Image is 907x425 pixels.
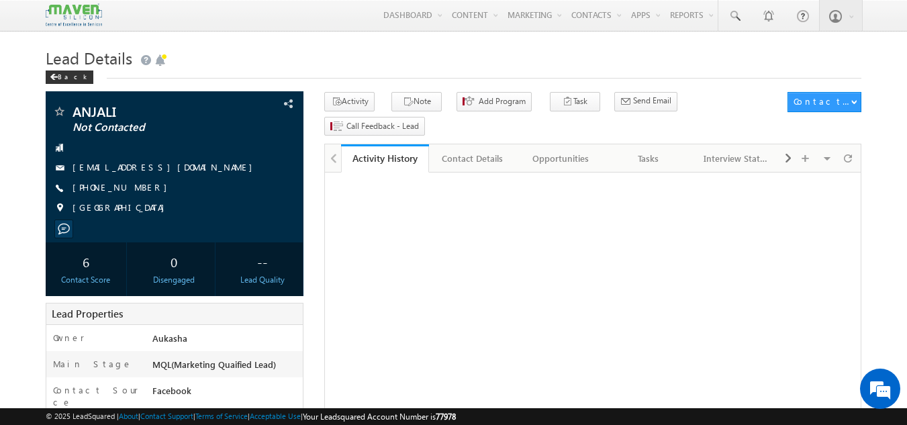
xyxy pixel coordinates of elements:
[225,274,299,286] div: Lead Quality
[46,3,102,27] img: Custom Logo
[303,412,456,422] span: Your Leadsquared Account Number is
[195,412,248,420] a: Terms of Service
[53,384,140,408] label: Contact Source
[46,70,100,81] a: Back
[324,92,375,111] button: Activity
[440,150,505,167] div: Contact Details
[73,161,259,173] a: [EMAIL_ADDRESS][DOMAIN_NAME]
[616,150,681,167] div: Tasks
[341,144,429,173] a: Activity History
[46,410,456,423] span: © 2025 LeadSquared | | | | |
[73,105,232,118] span: ANJALI
[633,95,671,107] span: Send Email
[152,332,187,344] span: Aukasha
[137,249,211,274] div: 0
[46,70,93,84] div: Back
[429,144,517,173] a: Contact Details
[225,249,299,274] div: --
[517,144,605,173] a: Opportunities
[324,117,425,136] button: Call Feedback - Lead
[693,144,781,173] a: Interview Status
[479,95,526,107] span: Add Program
[528,150,593,167] div: Opportunities
[73,181,174,195] span: [PHONE_NUMBER]
[436,412,456,422] span: 77978
[137,274,211,286] div: Disengaged
[49,274,124,286] div: Contact Score
[550,92,600,111] button: Task
[52,307,123,320] span: Lead Properties
[73,201,171,215] span: [GEOGRAPHIC_DATA]
[250,412,301,420] a: Acceptable Use
[73,121,232,134] span: Not Contacted
[46,47,132,68] span: Lead Details
[614,92,677,111] button: Send Email
[49,249,124,274] div: 6
[351,152,419,164] div: Activity History
[53,332,85,344] label: Owner
[704,150,769,167] div: Interview Status
[787,92,861,112] button: Contact Actions
[605,144,693,173] a: Tasks
[457,92,532,111] button: Add Program
[140,412,193,420] a: Contact Support
[53,358,132,370] label: Main Stage
[391,92,442,111] button: Note
[149,384,303,403] div: Facebook
[794,95,851,107] div: Contact Actions
[119,412,138,420] a: About
[149,358,303,377] div: MQL(Marketing Quaified Lead)
[346,120,419,132] span: Call Feedback - Lead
